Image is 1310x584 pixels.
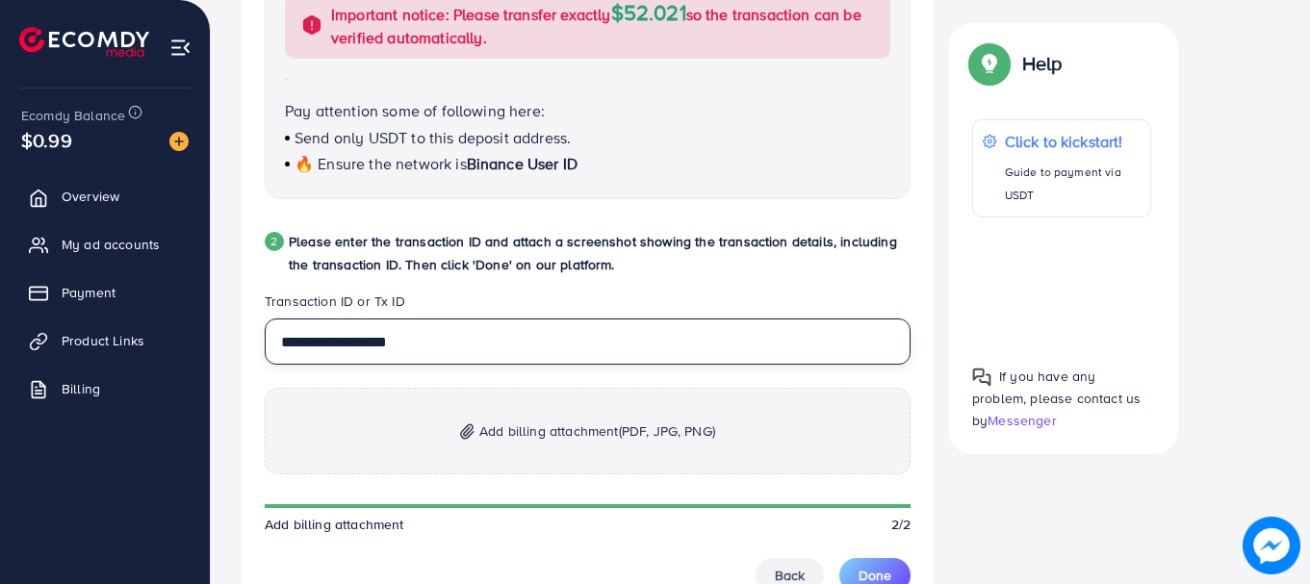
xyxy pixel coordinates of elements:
[265,515,404,534] span: Add billing attachment
[62,331,144,350] span: Product Links
[289,230,911,276] p: Please enter the transaction ID and attach a screenshot showing the transaction details, includin...
[19,27,149,57] img: logo
[1243,517,1300,574] img: image
[14,369,195,408] a: Billing
[331,1,879,49] p: Important notice: Please transfer exactly so the transaction can be verified automatically.
[972,367,991,386] img: Popup guide
[285,99,890,122] p: Pay attention some of following here:
[972,46,1007,81] img: Popup guide
[62,283,116,302] span: Payment
[265,292,911,318] legend: Transaction ID or Tx ID
[14,225,195,264] a: My ad accounts
[169,37,192,59] img: menu
[62,379,100,398] span: Billing
[1022,52,1063,75] p: Help
[21,126,72,154] span: $0.99
[265,232,284,251] div: 2
[169,132,189,151] img: image
[62,187,119,206] span: Overview
[460,423,475,440] img: img
[1005,130,1141,153] p: Click to kickstart!
[1005,161,1141,207] p: Guide to payment via USDT
[295,153,467,174] span: 🔥 Ensure the network is
[972,366,1141,429] span: If you have any problem, please contact us by
[62,235,160,254] span: My ad accounts
[21,106,125,125] span: Ecomdy Balance
[479,419,715,443] span: Add billing attachment
[467,153,578,174] span: Binance User ID
[619,421,715,441] span: (PDF, JPG, PNG)
[285,126,890,149] p: Send only USDT to this deposit address.
[988,411,1056,430] span: Messenger
[300,13,323,37] img: alert
[14,177,195,216] a: Overview
[14,321,195,360] a: Product Links
[14,273,195,312] a: Payment
[891,515,911,534] span: 2/2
